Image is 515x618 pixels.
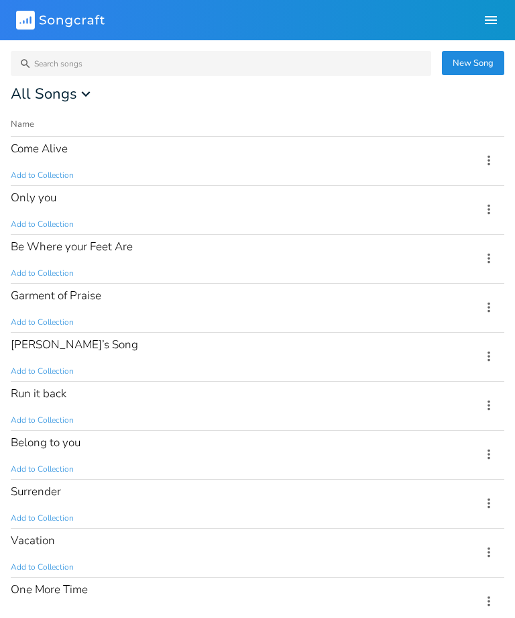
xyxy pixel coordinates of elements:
button: Name [11,117,465,131]
span: Add to Collection [11,219,74,230]
button: New Song [442,51,504,75]
div: Name [11,118,34,130]
div: Be Where your Feet Are [11,241,133,252]
div: Belong to you [11,437,80,448]
input: Search songs [11,51,431,76]
span: Add to Collection [11,562,74,573]
div: Come Alive [11,143,68,154]
div: One More Time [11,584,88,595]
div: Vacation [11,535,55,546]
span: Add to Collection [11,317,74,328]
span: Add to Collection [11,415,74,426]
span: Add to Collection [11,464,74,475]
span: Add to Collection [11,513,74,524]
div: Garment of Praise [11,290,101,301]
div: Run it back [11,388,66,399]
div: [PERSON_NAME]’s Song [11,339,138,350]
span: Add to Collection [11,268,74,279]
span: Add to Collection [11,170,74,181]
div: Only you [11,192,56,203]
div: Surrender [11,486,61,497]
span: Add to Collection [11,366,74,377]
div: All Songs [11,87,504,101]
